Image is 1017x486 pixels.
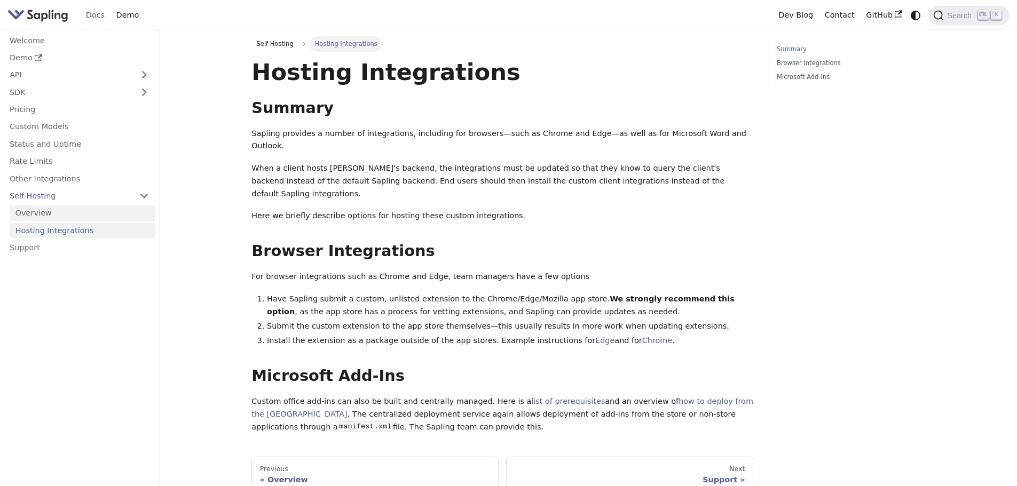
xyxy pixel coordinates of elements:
[310,36,382,51] span: Hosting Integrations
[251,58,753,86] h1: Hosting Integrations
[4,67,133,83] a: API
[944,11,978,20] span: Search
[515,465,745,473] div: Next
[777,44,921,54] a: Summary
[338,421,393,432] code: manifest.xml
[4,119,155,134] a: Custom Models
[772,7,818,23] a: Dev Blog
[251,99,753,118] h2: Summary
[819,7,861,23] a: Contact
[260,475,491,484] div: Overview
[515,475,745,484] div: Support
[860,7,908,23] a: GitHub
[267,293,753,318] li: Have Sapling submit a custom, unlisted extension to the Chrome/Edge/Mozilla app store. , as the a...
[991,10,1002,20] kbd: K
[251,36,753,51] nav: Breadcrumbs
[4,240,155,256] a: Support
[531,397,605,405] a: list of prerequisites
[595,336,614,345] a: Edge
[251,242,753,261] h2: Browser Integrations
[4,171,155,186] a: Other Integrations
[251,367,753,386] h2: Microsoft Add-Ins
[642,336,672,345] a: Chrome
[267,334,753,347] li: Install the extension as a package outside of the app stores. Example instructions for and for .
[4,154,155,169] a: Rate Limits
[267,320,753,333] li: Submit the custom extension to the app store themselves—this usually results in more work when up...
[4,102,155,117] a: Pricing
[777,72,921,82] a: Microsoft Add-Ins
[251,395,753,433] p: Custom office add-ins can also be built and centrally managed. Here is a and an overview of . The...
[10,222,155,238] a: Hosting Integrations
[4,188,155,204] a: Self-Hosting
[111,7,145,23] a: Demo
[7,7,68,23] img: Sapling.ai
[251,210,753,222] p: Here we briefly describe options for hosting these custom integrations.
[133,84,155,100] button: Expand sidebar category 'SDK'
[251,397,753,418] a: how to deploy from the [GEOGRAPHIC_DATA]
[4,136,155,152] a: Status and Uptime
[260,465,491,473] div: Previous
[7,7,72,23] a: Sapling.ai
[80,7,111,23] a: Docs
[251,162,753,200] p: When a client hosts [PERSON_NAME]'s backend, the integrations must be updated so that they know t...
[777,58,921,68] a: Browser Integrations
[908,7,924,23] button: Switch between dark and light mode (currently system mode)
[251,128,753,153] p: Sapling provides a number of integrations, including for browsers—such as Chrome and Edge—as well...
[133,67,155,83] button: Expand sidebar category 'API'
[251,270,753,283] p: For browser integrations such as Chrome and Edge, team managers have a few options
[929,6,1009,25] button: Search (Ctrl+K)
[10,205,155,221] a: Overview
[267,294,735,316] strong: We strongly recommend this option
[4,33,155,48] a: Welcome
[4,84,133,100] a: SDK
[4,50,155,66] a: Demo
[251,36,298,51] span: Self-Hosting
